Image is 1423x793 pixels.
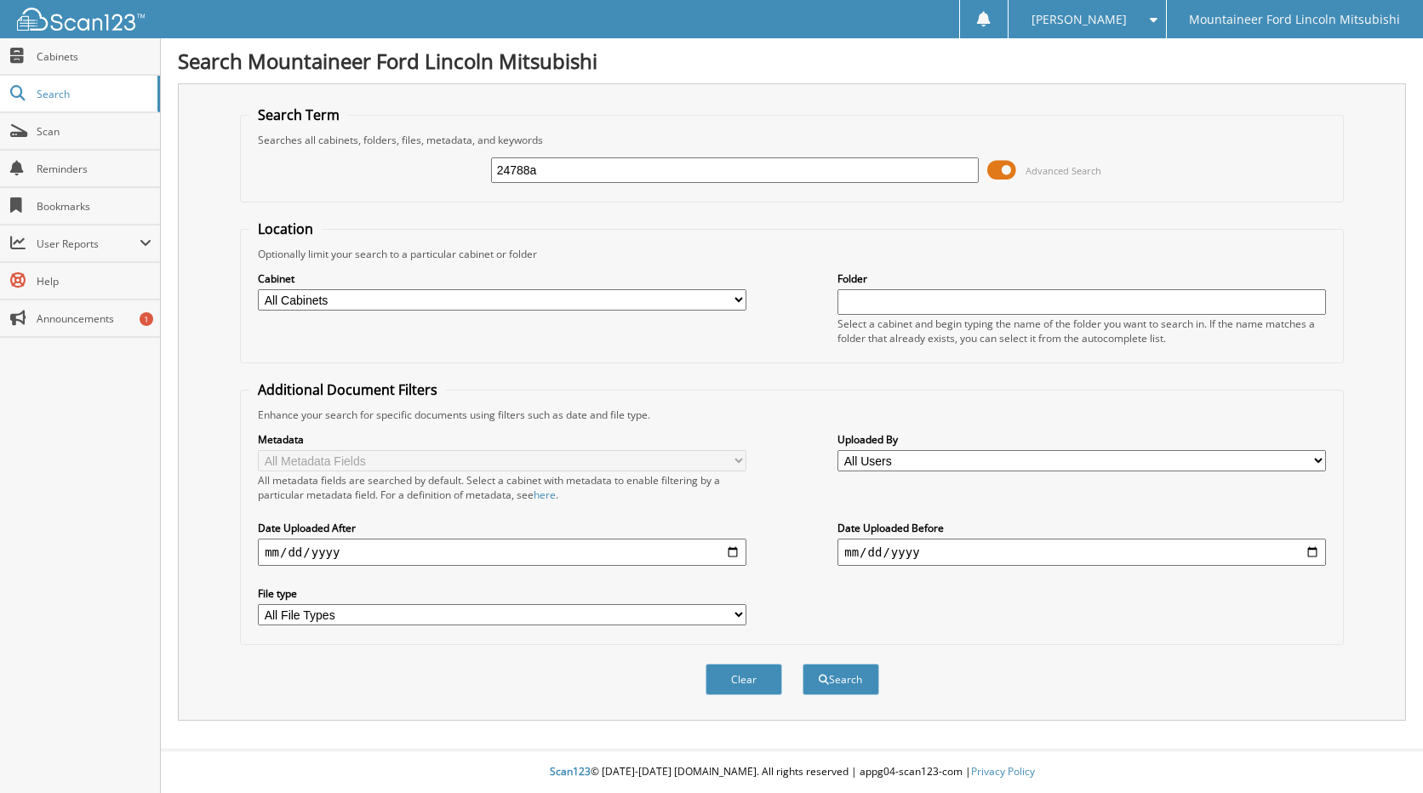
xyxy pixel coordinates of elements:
label: File type [258,586,746,601]
iframe: Chat Widget [1338,711,1423,793]
label: Date Uploaded Before [837,521,1326,535]
div: 1 [140,312,153,326]
span: Scan [37,124,151,139]
label: Uploaded By [837,432,1326,447]
span: Scan123 [550,764,591,779]
div: Enhance your search for specific documents using filters such as date and file type. [249,408,1334,422]
legend: Location [249,220,322,238]
legend: Additional Document Filters [249,380,446,399]
label: Date Uploaded After [258,521,746,535]
label: Folder [837,271,1326,286]
div: © [DATE]-[DATE] [DOMAIN_NAME]. All rights reserved | appg04-scan123-com | [161,751,1423,793]
h1: Search Mountaineer Ford Lincoln Mitsubishi [178,47,1406,75]
a: here [534,488,556,502]
span: User Reports [37,237,140,251]
legend: Search Term [249,106,348,124]
span: [PERSON_NAME] [1032,14,1127,25]
div: Select a cabinet and begin typing the name of the folder you want to search in. If the name match... [837,317,1326,345]
div: Searches all cabinets, folders, files, metadata, and keywords [249,133,1334,147]
button: Clear [706,664,782,695]
span: Cabinets [37,49,151,64]
span: Search [37,87,149,101]
span: Reminders [37,162,151,176]
span: Bookmarks [37,199,151,214]
span: Help [37,274,151,288]
button: Search [803,664,879,695]
input: start [258,539,746,566]
span: Advanced Search [1026,164,1101,177]
div: All metadata fields are searched by default. Select a cabinet with metadata to enable filtering b... [258,473,746,502]
a: Privacy Policy [971,764,1035,779]
label: Cabinet [258,271,746,286]
input: end [837,539,1326,566]
img: scan123-logo-white.svg [17,8,145,31]
div: Optionally limit your search to a particular cabinet or folder [249,247,1334,261]
span: Announcements [37,311,151,326]
label: Metadata [258,432,746,447]
span: Mountaineer Ford Lincoln Mitsubishi [1189,14,1400,25]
